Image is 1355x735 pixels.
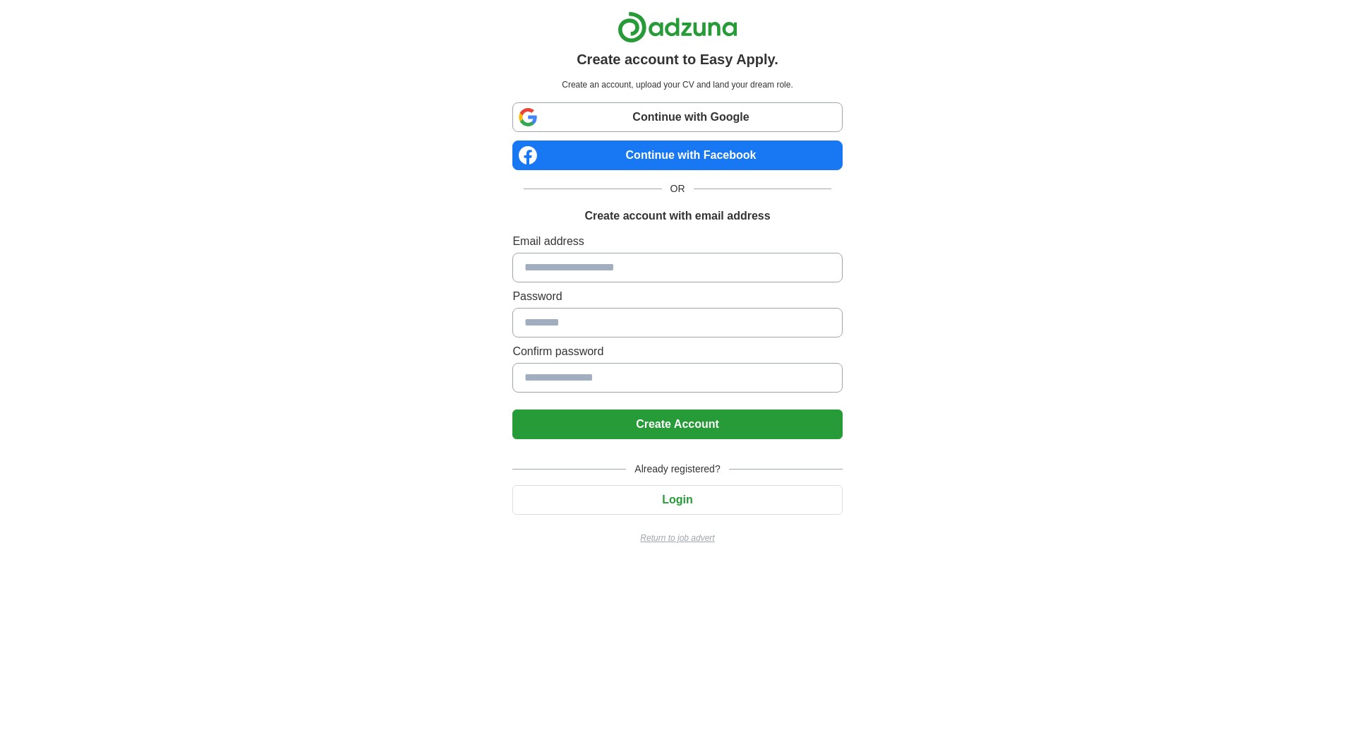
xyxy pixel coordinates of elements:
a: Return to job advert [512,532,842,544]
a: Login [512,494,842,506]
label: Password [512,288,842,305]
h1: Create account with email address [584,208,770,225]
label: Confirm password [512,343,842,360]
p: Create an account, upload your CV and land your dream role. [515,78,839,91]
span: OR [662,181,694,196]
label: Email address [512,233,842,250]
img: Adzuna logo [618,11,737,43]
h1: Create account to Easy Apply. [577,49,778,70]
button: Create Account [512,410,842,439]
button: Login [512,485,842,515]
span: Already registered? [626,462,728,477]
a: Continue with Facebook [512,141,842,170]
a: Continue with Google [512,102,842,132]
